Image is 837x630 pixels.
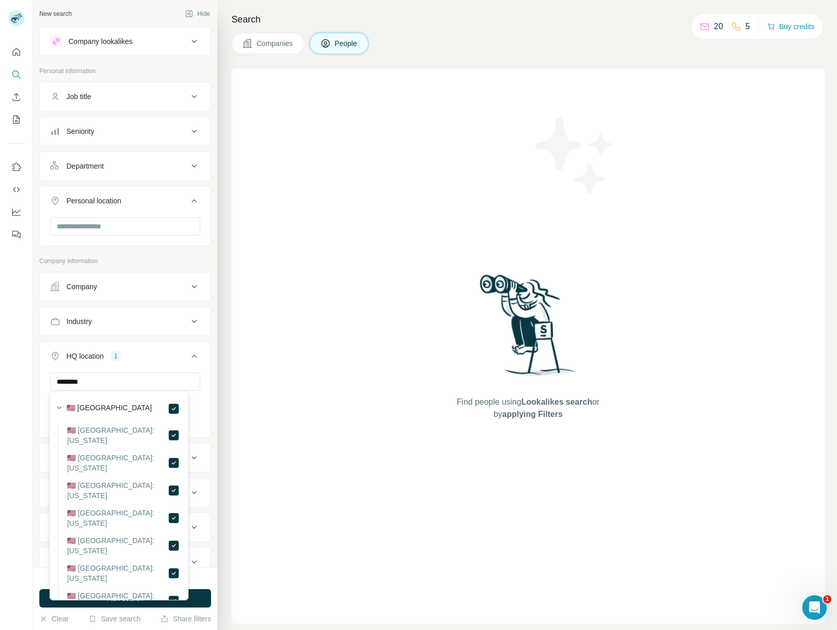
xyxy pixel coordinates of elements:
button: Save search [88,614,141,624]
button: Use Surfe on LinkedIn [8,158,25,176]
button: My lists [8,110,25,129]
button: Annual revenue ($) [40,446,211,470]
p: 20 [714,20,723,33]
button: Run search [39,589,211,608]
h4: Search [231,12,825,27]
button: Buy credits [767,19,815,34]
div: Department [66,161,104,171]
label: 🇺🇸 [GEOGRAPHIC_DATA]: [US_STATE] [67,563,168,584]
label: 🇺🇸 [GEOGRAPHIC_DATA]: [US_STATE] [67,480,168,501]
button: Technologies [40,515,211,540]
button: Share filters [160,614,211,624]
span: Companies [257,38,294,49]
div: 1 [110,352,122,361]
button: Employees (size) [40,480,211,505]
p: Company information [39,256,211,266]
div: Job title [66,91,91,102]
button: Quick start [8,43,25,61]
button: Feedback [8,225,25,244]
span: People [335,38,358,49]
button: Department [40,154,211,178]
div: Personal location [66,196,121,206]
label: 🇺🇸 [GEOGRAPHIC_DATA]: [US_STATE] [67,453,168,473]
div: Seniority [66,126,94,136]
div: Industry [66,316,92,326]
div: Company [66,282,97,292]
iframe: Intercom live chat [802,595,827,620]
div: Company lookalikes [68,36,132,46]
img: Surfe Illustration - Woman searching with binoculars [475,272,582,386]
label: 🇺🇸 [GEOGRAPHIC_DATA]: [US_STATE] [67,535,168,556]
button: Seniority [40,119,211,144]
label: 🇺🇸 [GEOGRAPHIC_DATA] [66,403,152,415]
span: Find people using or by [446,396,610,421]
button: Dashboard [8,203,25,221]
button: Company lookalikes [40,29,211,54]
span: Lookalikes search [521,398,592,406]
div: New search [39,9,72,18]
button: Industry [40,309,211,334]
label: 🇺🇸 [GEOGRAPHIC_DATA]: [US_STATE] [67,425,168,446]
button: HQ location1 [40,344,211,372]
button: Use Surfe API [8,180,25,199]
span: applying Filters [502,410,563,418]
button: Enrich CSV [8,88,25,106]
button: Job title [40,84,211,109]
button: Company [40,274,211,299]
button: Keywords [40,550,211,574]
button: Clear [39,614,68,624]
button: Search [8,65,25,84]
label: 🇺🇸 [GEOGRAPHIC_DATA]: [US_STATE] [67,508,168,528]
label: 🇺🇸 [GEOGRAPHIC_DATA]: [US_STATE] [67,591,168,611]
button: Personal location [40,189,211,217]
img: Surfe Illustration - Stars [528,109,620,201]
span: 1 [823,595,831,603]
p: 5 [746,20,750,33]
button: Hide [178,6,217,21]
div: HQ location [66,351,104,361]
p: Personal information [39,66,211,76]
